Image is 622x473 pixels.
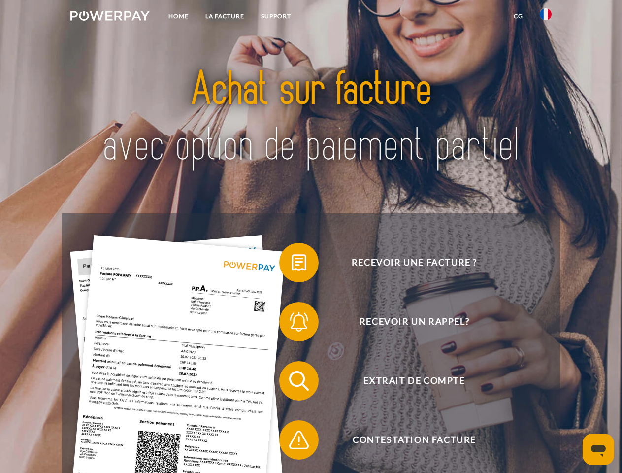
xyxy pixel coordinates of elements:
iframe: Bouton de lancement de la fenêtre de messagerie [583,434,614,465]
span: Extrait de compte [294,361,535,401]
img: fr [540,8,552,20]
img: logo-powerpay-white.svg [70,11,150,21]
img: title-powerpay_fr.svg [94,47,528,189]
img: qb_warning.svg [287,428,311,452]
button: Recevoir un rappel? [279,302,535,341]
img: qb_bill.svg [287,250,311,275]
span: Recevoir une facture ? [294,243,535,282]
button: Contestation Facture [279,420,535,460]
img: qb_search.svg [287,369,311,393]
span: Contestation Facture [294,420,535,460]
img: qb_bell.svg [287,309,311,334]
button: Recevoir une facture ? [279,243,535,282]
a: Support [253,7,299,25]
a: CG [505,7,531,25]
a: LA FACTURE [197,7,253,25]
span: Recevoir un rappel? [294,302,535,341]
a: Home [160,7,197,25]
button: Extrait de compte [279,361,535,401]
